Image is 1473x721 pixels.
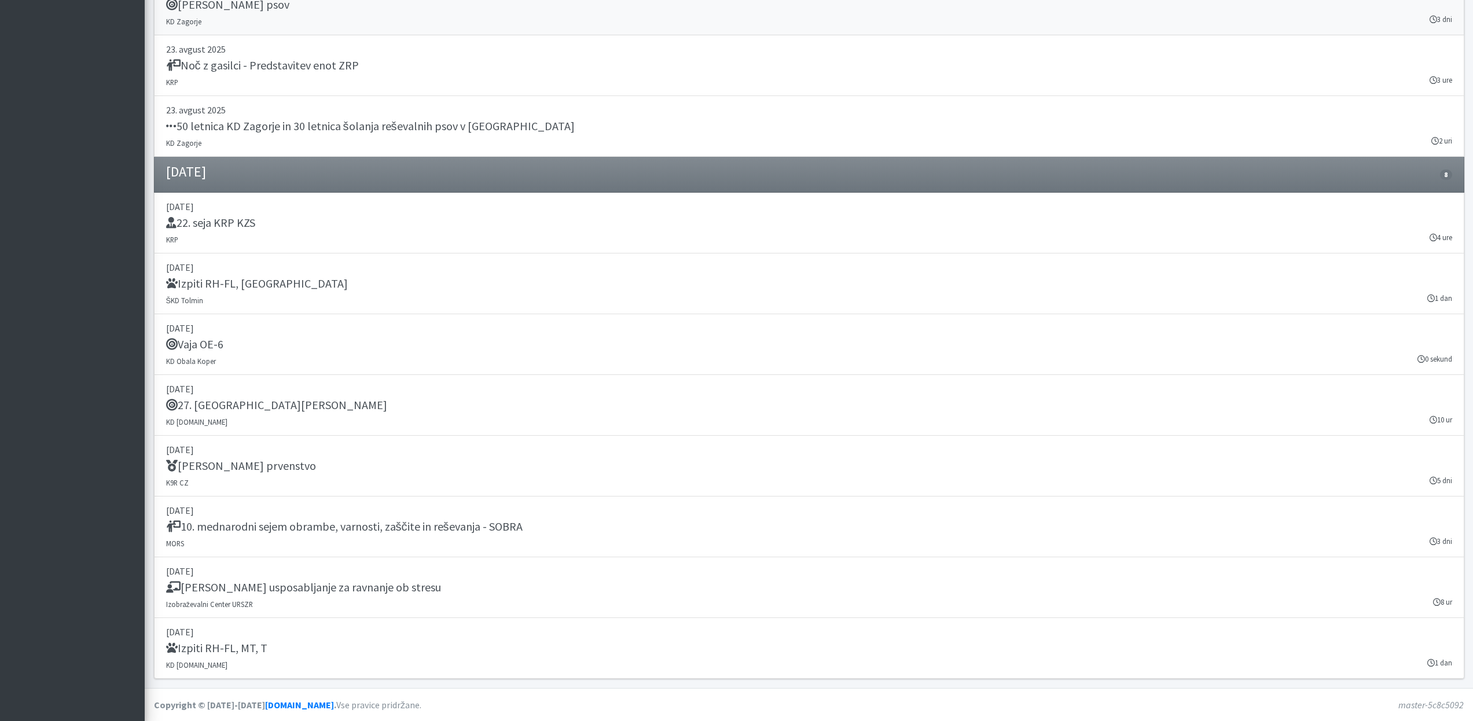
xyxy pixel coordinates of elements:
a: [DATE] [PERSON_NAME] prvenstvo K9R CZ 5 dni [154,436,1464,496]
a: [DATE] Izpiti RH-FL, MT, T KD [DOMAIN_NAME] 1 dan [154,618,1464,679]
small: KD [DOMAIN_NAME] [166,417,227,426]
small: KRP [166,235,178,244]
em: master-5c8c5092 [1398,699,1464,711]
small: 0 sekund [1417,354,1452,365]
small: 10 ur [1430,414,1452,425]
h5: Noč z gasilci - Predstavitev enot ZRP [166,58,359,72]
h5: 10. mednarodni sejem obrambe, varnosti, zaščite in reševanja - SOBRA [166,520,523,534]
small: KD Zagorje [166,17,201,26]
a: [DATE] [PERSON_NAME] usposabljanje za ravnanje ob stresu Izobraževalni Center URSZR 8 ur [154,557,1464,618]
h5: 27. [GEOGRAPHIC_DATA][PERSON_NAME] [166,398,387,412]
p: [DATE] [166,564,1452,578]
strong: Copyright © [DATE]-[DATE] . [154,699,336,711]
small: 3 dni [1430,536,1452,547]
footer: Vse pravice pridržane. [145,688,1473,721]
a: [DATE] 27. [GEOGRAPHIC_DATA][PERSON_NAME] KD [DOMAIN_NAME] 10 ur [154,375,1464,436]
a: 23. avgust 2025 Noč z gasilci - Predstavitev enot ZRP KRP 3 ure [154,35,1464,96]
small: KD Obala Koper [166,356,216,366]
small: 4 ure [1430,232,1452,243]
a: [DATE] Vaja OE-6 KD Obala Koper 0 sekund [154,314,1464,375]
a: [DOMAIN_NAME] [265,699,334,711]
small: KD [DOMAIN_NAME] [166,660,227,669]
p: [DATE] [166,382,1452,396]
h5: Izpiti RH-FL, MT, T [166,641,267,655]
small: 1 dan [1427,657,1452,668]
small: 3 dni [1430,14,1452,25]
a: [DATE] 10. mednarodni sejem obrambe, varnosti, zaščite in reševanja - SOBRA MORS 3 dni [154,496,1464,557]
a: 23. avgust 2025 50 letnica KD Zagorje in 30 letnica šolanja reševalnih psov v [GEOGRAPHIC_DATA] K... [154,96,1464,157]
small: 2 uri [1431,135,1452,146]
p: [DATE] [166,321,1452,335]
small: KD Zagorje [166,138,201,148]
small: MORS [166,539,184,548]
p: [DATE] [166,625,1452,639]
small: 8 ur [1433,597,1452,608]
p: 23. avgust 2025 [166,103,1452,117]
h5: [PERSON_NAME] prvenstvo [166,459,316,473]
h5: Izpiti RH-FL, [GEOGRAPHIC_DATA] [166,277,348,290]
a: [DATE] Izpiti RH-FL, [GEOGRAPHIC_DATA] ŠKD Tolmin 1 dan [154,253,1464,314]
p: [DATE] [166,503,1452,517]
small: 1 dan [1427,293,1452,304]
a: [DATE] 22. seja KRP KZS KRP 4 ure [154,193,1464,253]
small: 5 dni [1430,475,1452,486]
p: [DATE] [166,443,1452,457]
h4: [DATE] [166,164,206,181]
small: ŠKD Tolmin [166,296,204,305]
p: 23. avgust 2025 [166,42,1452,56]
p: [DATE] [166,260,1452,274]
h5: 22. seja KRP KZS [166,216,255,230]
small: Izobraževalni Center URSZR [166,599,253,609]
h5: [PERSON_NAME] usposabljanje za ravnanje ob stresu [166,580,441,594]
small: K9R CZ [166,478,189,487]
small: KRP [166,78,178,87]
h5: 50 letnica KD Zagorje in 30 letnica šolanja reševalnih psov v [GEOGRAPHIC_DATA] [166,119,575,133]
span: 8 [1440,170,1452,180]
small: 3 ure [1430,75,1452,86]
p: [DATE] [166,200,1452,214]
h5: Vaja OE-6 [166,337,223,351]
